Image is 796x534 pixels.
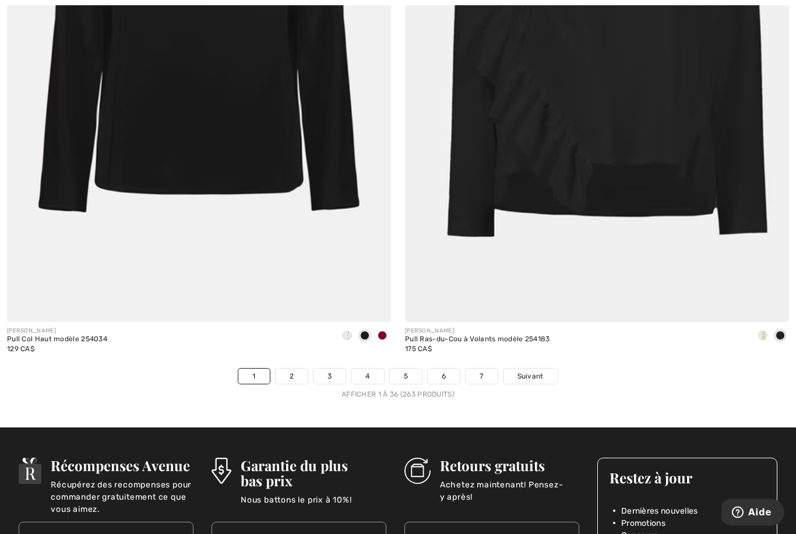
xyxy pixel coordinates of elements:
img: Récompenses Avenue [19,458,42,485]
a: Suivant [503,369,558,384]
img: Garantie du plus bas prix [212,458,231,485]
div: Black [772,327,789,346]
div: [PERSON_NAME] [7,327,107,336]
span: 129 CA$ [7,345,34,353]
p: Nous battons le prix à 10%! [241,494,386,518]
p: Récupérez des recompenses pour commander gratuitement ce que vous aimez. [51,479,193,503]
div: Black [356,327,374,346]
p: Achetez maintenant! Pensez-y après! [440,479,579,503]
div: Pull Col Haut modèle 254034 [7,336,107,344]
h3: Retours gratuits [440,458,579,473]
div: Off White [339,327,356,346]
div: Pull Ras-du-Cou à Volants modèle 254183 [405,336,550,344]
a: 5 [390,369,422,384]
iframe: Ouvre un widget dans lequel vous pouvez trouver plus d’informations [721,499,784,528]
span: Promotions [621,518,665,530]
span: Dernières nouvelles [621,505,698,518]
h3: Garantie du plus bas prix [241,458,386,489]
div: Off White [754,327,772,346]
a: 2 [276,369,308,384]
a: 4 [351,369,383,384]
span: Suivant [517,372,544,382]
div: [PERSON_NAME] [405,327,550,336]
a: 6 [428,369,460,384]
span: 175 CA$ [405,345,432,353]
img: Retours gratuits [404,458,431,485]
h3: Restez à jour [610,471,766,486]
a: 3 [314,369,346,384]
h3: Récompenses Avenue [51,458,193,473]
div: Deep cherry [374,327,391,346]
a: 7 [466,369,497,384]
a: 1 [238,369,269,384]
